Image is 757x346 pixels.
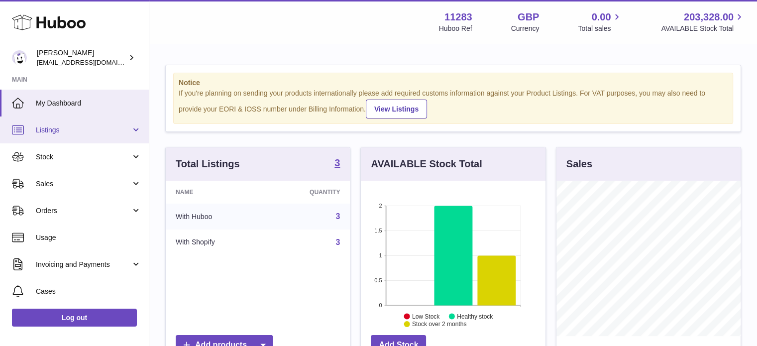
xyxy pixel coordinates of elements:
[12,309,137,327] a: Log out
[265,181,350,204] th: Quantity
[36,233,141,242] span: Usage
[36,152,131,162] span: Stock
[37,48,126,67] div: [PERSON_NAME]
[661,24,745,33] span: AVAILABLE Stock Total
[439,24,472,33] div: Huboo Ref
[592,10,611,24] span: 0.00
[566,157,592,171] h3: Sales
[12,50,27,65] img: internalAdmin-11283@internal.huboo.com
[444,10,472,24] strong: 11283
[176,157,240,171] h3: Total Listings
[578,10,622,33] a: 0.00 Total sales
[334,158,340,168] strong: 3
[166,181,265,204] th: Name
[578,24,622,33] span: Total sales
[375,277,382,283] text: 0.5
[379,252,382,258] text: 1
[166,204,265,230] td: With Huboo
[379,203,382,209] text: 2
[661,10,745,33] a: 203,328.00 AVAILABLE Stock Total
[412,313,440,320] text: Low Stock
[335,212,340,221] a: 3
[366,100,427,118] a: View Listings
[412,321,466,328] text: Stock over 2 months
[36,260,131,269] span: Invoicing and Payments
[36,125,131,135] span: Listings
[335,238,340,246] a: 3
[371,157,482,171] h3: AVAILABLE Stock Total
[36,206,131,216] span: Orders
[36,287,141,296] span: Cases
[179,89,728,118] div: If you're planning on sending your products internationally please add required customs informati...
[36,179,131,189] span: Sales
[457,313,493,320] text: Healthy stock
[179,78,728,88] strong: Notice
[36,99,141,108] span: My Dashboard
[166,230,265,255] td: With Shopify
[511,24,540,33] div: Currency
[37,58,146,66] span: [EMAIL_ADDRESS][DOMAIN_NAME]
[375,228,382,233] text: 1.5
[684,10,734,24] span: 203,328.00
[518,10,539,24] strong: GBP
[334,158,340,170] a: 3
[379,302,382,308] text: 0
